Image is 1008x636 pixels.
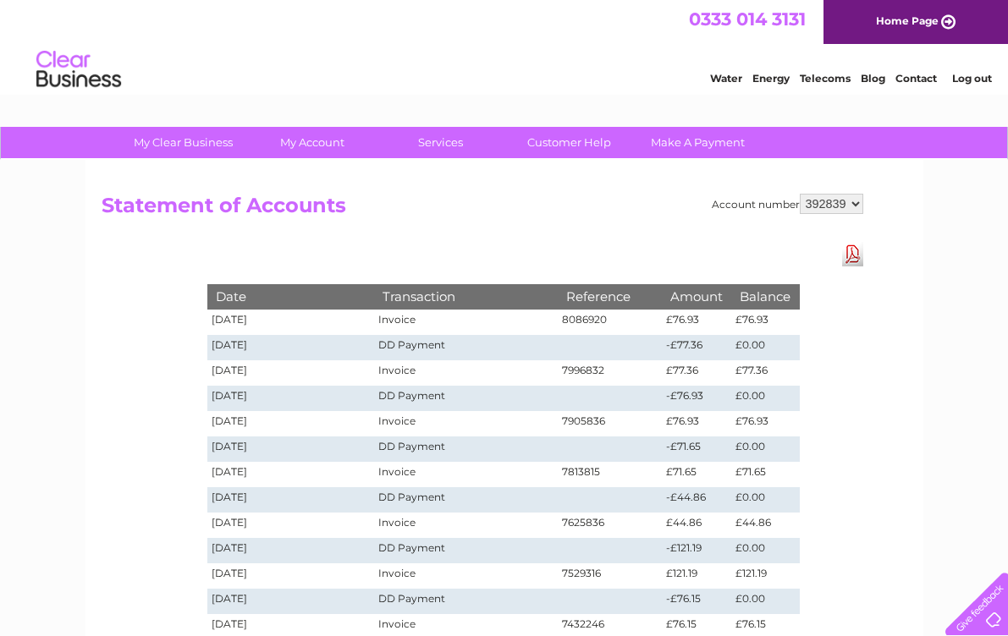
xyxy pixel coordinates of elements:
td: -£71.65 [662,436,731,462]
th: Date [207,284,375,309]
td: 7625836 [558,513,663,538]
td: DD Payment [374,487,557,513]
td: £71.65 [662,462,731,487]
th: Balance [731,284,799,309]
td: 7996832 [558,360,663,386]
td: 7905836 [558,411,663,436]
div: Account number [712,194,863,214]
td: DD Payment [374,386,557,411]
td: Invoice [374,513,557,538]
td: Invoice [374,462,557,487]
td: [DATE] [207,589,375,614]
td: 7529316 [558,563,663,589]
a: Water [710,72,742,85]
td: -£121.19 [662,538,731,563]
a: Download Pdf [842,242,863,266]
a: 0333 014 3131 [689,8,806,30]
td: £76.93 [662,411,731,436]
td: £0.00 [731,589,799,614]
a: Customer Help [499,127,639,158]
td: £76.93 [731,411,799,436]
td: [DATE] [207,335,375,360]
h2: Statement of Accounts [102,194,863,226]
td: £44.86 [662,513,731,538]
td: £77.36 [662,360,731,386]
td: £0.00 [731,538,799,563]
td: [DATE] [207,538,375,563]
td: £121.19 [731,563,799,589]
td: 7813815 [558,462,663,487]
a: Log out [952,72,992,85]
td: £0.00 [731,335,799,360]
td: [DATE] [207,487,375,513]
td: -£77.36 [662,335,731,360]
td: £71.65 [731,462,799,487]
td: £76.93 [662,310,731,335]
th: Reference [558,284,663,309]
td: Invoice [374,411,557,436]
td: DD Payment [374,335,557,360]
td: DD Payment [374,538,557,563]
td: Invoice [374,360,557,386]
td: £0.00 [731,487,799,513]
td: [DATE] [207,563,375,589]
td: [DATE] [207,436,375,462]
td: [DATE] [207,513,375,538]
img: logo.png [36,44,122,96]
td: £121.19 [662,563,731,589]
td: [DATE] [207,310,375,335]
td: £0.00 [731,436,799,462]
td: -£44.86 [662,487,731,513]
td: [DATE] [207,462,375,487]
th: Transaction [374,284,557,309]
a: Energy [752,72,790,85]
td: £0.00 [731,386,799,411]
td: -£76.93 [662,386,731,411]
td: [DATE] [207,360,375,386]
td: £44.86 [731,513,799,538]
td: Invoice [374,310,557,335]
td: DD Payment [374,589,557,614]
a: Make A Payment [628,127,768,158]
td: £77.36 [731,360,799,386]
a: My Account [242,127,382,158]
a: Telecoms [800,72,851,85]
td: [DATE] [207,386,375,411]
a: Contact [895,72,937,85]
a: Services [371,127,510,158]
td: DD Payment [374,436,557,462]
a: Blog [861,72,885,85]
td: £76.93 [731,310,799,335]
td: Invoice [374,563,557,589]
a: My Clear Business [113,127,253,158]
td: -£76.15 [662,589,731,614]
td: 8086920 [558,310,663,335]
td: [DATE] [207,411,375,436]
th: Amount [662,284,731,309]
div: Clear Business is a trading name of Verastar Limited (registered in [GEOGRAPHIC_DATA] No. 3667643... [105,9,905,82]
